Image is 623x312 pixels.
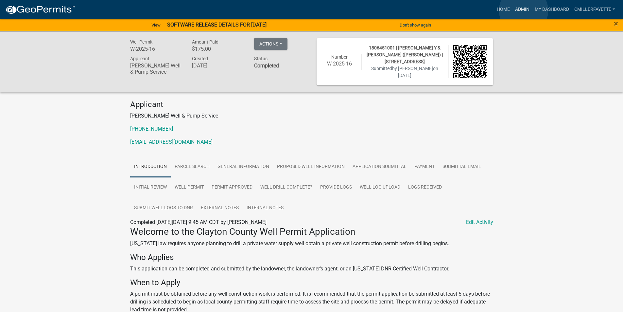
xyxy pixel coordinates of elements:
span: Applicant [130,56,149,61]
a: Logs Received [404,177,446,198]
a: [PHONE_NUMBER] [130,126,173,132]
a: Well Drill Complete? [256,177,316,198]
span: × [614,19,618,28]
span: Submitted on [DATE] [371,66,438,78]
h6: [DATE] [192,63,244,69]
h3: Welcome to the Clayton County Well Permit Application [130,226,493,237]
p: [US_STATE] law requires anyone planning to drill a private water supply well obtain a private wel... [130,240,493,248]
a: Admin [512,3,532,16]
span: Status [254,56,268,61]
a: General Information [214,156,273,177]
a: Introduction [130,156,171,177]
a: Application Submittal [349,156,410,177]
a: Submittal Email [439,156,485,177]
img: QR code [453,45,487,79]
a: Well Permit [171,177,208,198]
a: Home [494,3,512,16]
a: View [149,20,163,30]
button: Close [614,20,618,28]
a: Permit Approved [208,177,256,198]
button: Don't show again [397,20,434,30]
a: cmillerfayette [572,3,618,16]
a: Well Log Upload [356,177,404,198]
span: Number [331,54,348,60]
h6: $175.00 [192,46,244,52]
a: Edit Activity [466,218,493,226]
p: This application can be completed and submitted by the landowner, the landowner's agent, or an [U... [130,265,493,273]
strong: SOFTWARE RELEASE DETAILS FOR [DATE] [167,22,267,28]
a: Payment [410,156,439,177]
h6: W-2025-16 [130,46,182,52]
a: Submit Well Logs to DNR [130,198,197,219]
span: Created [192,56,208,61]
a: Initial Review [130,177,171,198]
span: by [PERSON_NAME] [392,66,433,71]
h4: When to Apply [130,278,493,287]
strong: Completed [254,63,279,69]
span: 1806451001 | [PERSON_NAME] Y & [PERSON_NAME] ([PERSON_NAME]) | [STREET_ADDRESS] [367,45,443,64]
a: Provide Logs [316,177,356,198]
a: [EMAIL_ADDRESS][DOMAIN_NAME] [130,139,213,145]
a: Proposed Well Information [273,156,349,177]
span: Amount Paid [192,39,218,45]
h6: W-2025-16 [323,61,356,67]
h6: [PERSON_NAME] Well & Pump Service [130,63,182,75]
button: Actions [254,38,287,50]
a: External Notes [197,198,243,219]
a: My Dashboard [532,3,572,16]
span: Well Permit [130,39,153,45]
a: Internal Notes [243,198,287,219]
a: Parcel search [171,156,214,177]
span: Completed [DATE][DATE] 9:45 AM CDT by [PERSON_NAME] [130,219,267,225]
h4: Applicant [130,100,493,109]
h4: Who Applies [130,253,493,262]
p: [PERSON_NAME] Well & Pump Service [130,112,493,120]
